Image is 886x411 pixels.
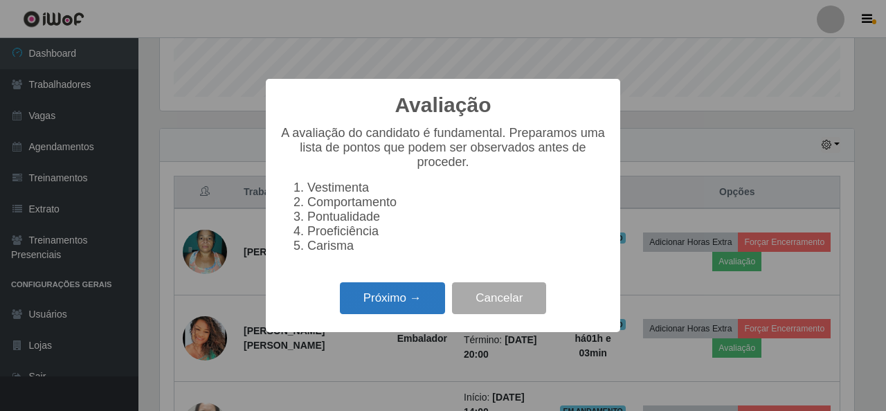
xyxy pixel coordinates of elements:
li: Pontualidade [307,210,606,224]
p: A avaliação do candidato é fundamental. Preparamos uma lista de pontos que podem ser observados a... [280,126,606,170]
h2: Avaliação [395,93,491,118]
li: Proeficiência [307,224,606,239]
li: Carisma [307,239,606,253]
li: Comportamento [307,195,606,210]
button: Próximo → [340,282,445,315]
li: Vestimenta [307,181,606,195]
button: Cancelar [452,282,546,315]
